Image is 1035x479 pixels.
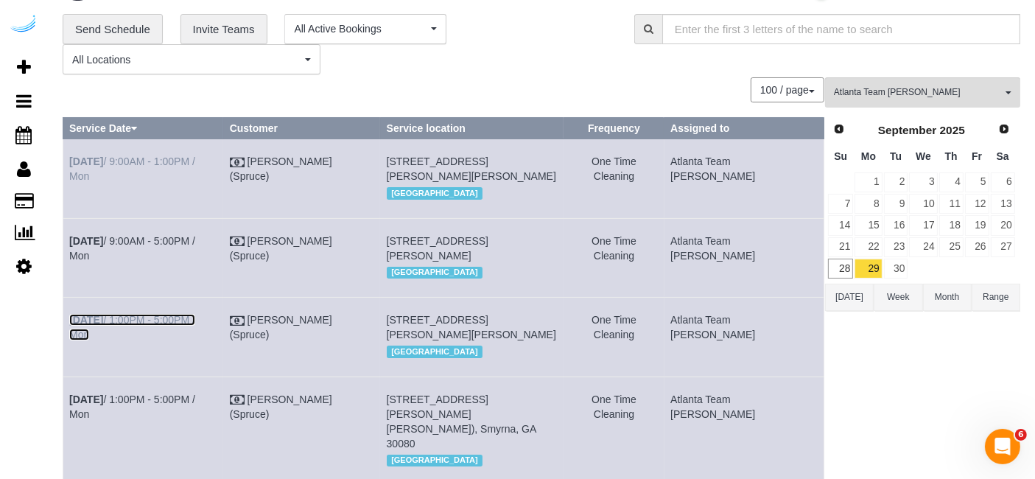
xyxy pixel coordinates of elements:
[939,172,964,192] a: 4
[387,263,558,282] div: Location
[965,215,989,235] a: 19
[664,218,824,297] td: Assigned to
[972,284,1020,311] button: Range
[380,298,564,377] td: Service location
[230,158,245,168] i: Check Payment
[230,316,245,326] i: Check Payment
[828,194,853,214] a: 7
[63,44,320,74] button: All Locations
[223,218,380,297] td: Customer
[884,215,908,235] a: 16
[387,187,483,199] span: [GEOGRAPHIC_DATA]
[861,150,876,162] span: Monday
[916,150,931,162] span: Wednesday
[69,155,195,182] a: [DATE]/ 9:00AM - 1:00PM / Mon
[564,218,664,297] td: Frequency
[387,394,536,450] span: [STREET_ADDRESS][PERSON_NAME][PERSON_NAME]), Smyrna, GA 30080
[939,215,964,235] a: 18
[991,172,1015,192] a: 6
[223,139,380,218] td: Customer
[855,237,882,257] a: 22
[855,194,882,214] a: 8
[945,150,958,162] span: Thursday
[884,237,908,257] a: 23
[991,215,1015,235] a: 20
[825,77,1020,108] button: Atlanta Team [PERSON_NAME]
[387,346,483,357] span: [GEOGRAPHIC_DATA]
[230,237,245,247] i: Check Payment
[69,314,195,340] a: [DATE]/ 1:00PM - 5:00PM / Mon
[284,14,446,44] button: All Active Bookings
[9,15,38,35] a: Automaid Logo
[751,77,824,102] nav: Pagination navigation
[387,183,558,203] div: Location
[387,455,483,466] span: [GEOGRAPHIC_DATA]
[994,119,1014,140] a: Next
[230,394,332,420] a: [PERSON_NAME] (Spruce)
[180,14,267,45] a: Invite Teams
[387,267,483,279] span: [GEOGRAPHIC_DATA]
[997,150,1009,162] span: Saturday
[965,172,989,192] a: 5
[965,194,989,214] a: 12
[387,451,558,470] div: Location
[387,155,556,182] span: [STREET_ADDRESS][PERSON_NAME][PERSON_NAME]
[223,298,380,377] td: Customer
[230,235,332,262] a: [PERSON_NAME] (Spruce)
[69,314,103,326] b: [DATE]
[751,77,824,102] button: 100 / page
[69,394,103,405] b: [DATE]
[63,298,224,377] td: Schedule date
[874,284,922,311] button: Week
[940,124,965,136] span: 2025
[909,237,937,257] a: 24
[230,155,332,182] a: [PERSON_NAME] (Spruce)
[909,172,937,192] a: 3
[828,237,853,257] a: 21
[834,150,847,162] span: Sunday
[939,237,964,257] a: 25
[939,194,964,214] a: 11
[991,194,1015,214] a: 13
[294,21,427,36] span: All Active Bookings
[855,259,882,279] a: 29
[923,284,972,311] button: Month
[72,52,301,67] span: All Locations
[828,259,853,279] a: 28
[884,172,908,192] a: 2
[833,123,845,135] span: Prev
[664,139,824,218] td: Assigned to
[972,150,982,162] span: Friday
[909,215,937,235] a: 17
[965,237,989,257] a: 26
[387,342,558,361] div: Location
[825,284,874,311] button: [DATE]
[230,395,245,405] i: Check Payment
[69,235,103,247] b: [DATE]
[855,172,882,192] a: 1
[63,139,224,218] td: Schedule date
[828,215,853,235] a: 14
[380,118,564,139] th: Service location
[564,118,664,139] th: Frequency
[834,86,1002,99] span: Atlanta Team [PERSON_NAME]
[1015,429,1027,441] span: 6
[564,298,664,377] td: Frequency
[855,215,882,235] a: 15
[884,259,908,279] a: 30
[664,298,824,377] td: Assigned to
[63,218,224,297] td: Schedule date
[380,218,564,297] td: Service location
[387,235,488,262] span: [STREET_ADDRESS][PERSON_NAME]
[884,194,908,214] a: 9
[878,124,937,136] span: September
[223,118,380,139] th: Customer
[829,119,849,140] a: Prev
[985,429,1020,464] iframe: Intercom live chat
[380,139,564,218] td: Service location
[69,235,195,262] a: [DATE]/ 9:00AM - 5:00PM / Mon
[63,118,224,139] th: Service Date
[230,314,332,340] a: [PERSON_NAME] (Spruce)
[63,14,163,45] a: Send Schedule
